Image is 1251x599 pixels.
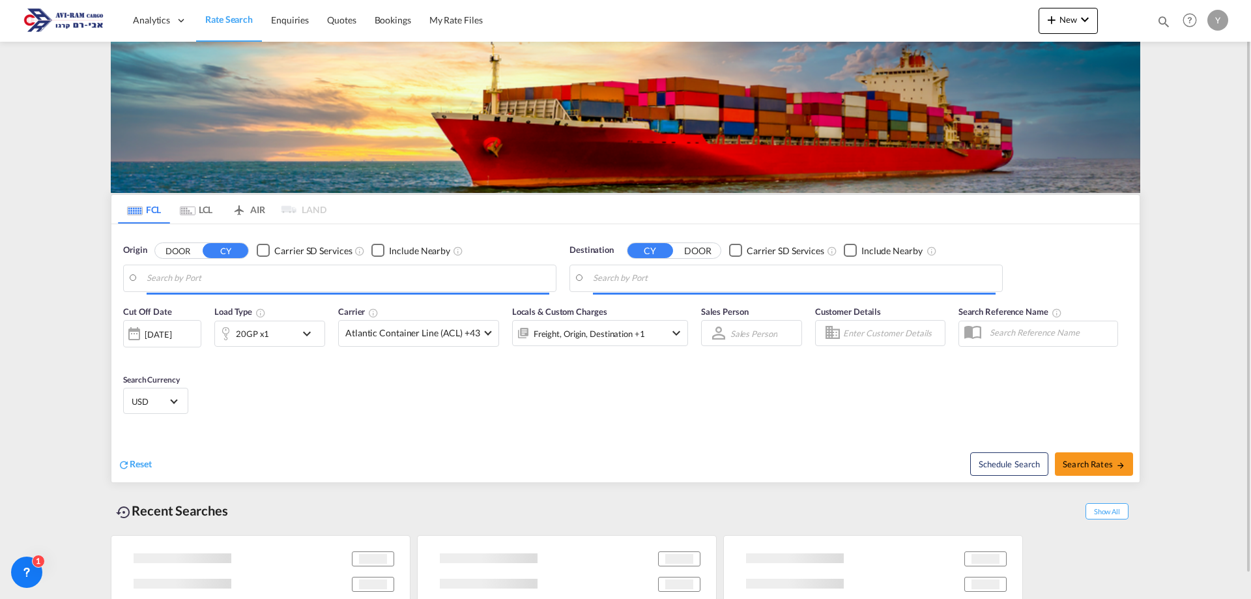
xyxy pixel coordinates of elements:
[338,306,379,317] span: Carrier
[675,243,721,258] button: DOOR
[1116,461,1125,470] md-icon: icon-arrow-right
[512,320,688,346] div: Freight Origin Destination Factory Stuffingicon-chevron-down
[118,195,326,224] md-pagination-wrapper: Use the left and right arrow keys to navigate between tabs
[111,224,1140,482] div: Origin DOOR CY Checkbox No InkUnchecked: Search for CY (Container Yard) services for all selected...
[123,346,133,364] md-datepicker: Select
[843,323,941,343] input: Enter Customer Details
[1039,8,1098,34] button: icon-plus 400-fgNewicon-chevron-down
[1063,459,1125,469] span: Search Rates
[236,325,269,343] div: 20GP x1
[371,244,450,257] md-checkbox: Checkbox No Ink
[747,244,824,257] div: Carrier SD Services
[231,202,247,212] md-icon: icon-airplane
[669,325,684,341] md-icon: icon-chevron-down
[844,244,923,257] md-checkbox: Checkbox No Ink
[1077,12,1093,27] md-icon: icon-chevron-down
[132,396,168,407] span: USD
[147,269,549,288] input: Search by Port
[214,321,325,347] div: 20GP x1icon-chevron-down
[116,504,132,520] md-icon: icon-backup-restore
[983,323,1117,342] input: Search Reference Name
[512,306,607,317] span: Locals & Custom Charges
[170,195,222,224] md-tab-item: LCL
[118,458,152,472] div: icon-refreshReset
[155,243,201,258] button: DOOR
[1055,452,1133,476] button: Search Ratesicon-arrow-right
[203,243,248,258] button: CY
[368,308,379,318] md-icon: The selected Trucker/Carrierwill be displayed in the rate results If the rates are from another f...
[729,324,779,343] md-select: Sales Person
[1179,9,1201,31] span: Help
[389,244,450,257] div: Include Nearby
[20,6,108,35] img: 166978e0a5f911edb4280f3c7a976193.png
[1086,503,1129,519] span: Show All
[1157,14,1171,34] div: icon-magnify
[1207,10,1228,31] div: Y
[970,452,1048,476] button: Note: By default Schedule search will only considerorigin ports, destination ports and cut off da...
[593,269,996,288] input: Search by Port
[815,306,881,317] span: Customer Details
[123,306,172,317] span: Cut Off Date
[1179,9,1207,33] div: Help
[130,392,181,411] md-select: Select Currency: $ USDUnited States Dollar
[133,14,170,27] span: Analytics
[1052,308,1062,318] md-icon: Your search will be saved by the below given name
[214,306,266,317] span: Load Type
[299,326,321,342] md-icon: icon-chevron-down
[534,325,645,343] div: Freight Origin Destination Factory Stuffing
[453,246,463,256] md-icon: Unchecked: Ignores neighbouring ports when fetching rates.Checked : Includes neighbouring ports w...
[118,459,130,471] md-icon: icon-refresh
[861,244,923,257] div: Include Nearby
[255,308,266,318] md-icon: icon-information-outline
[145,329,171,340] div: [DATE]
[345,327,480,340] span: Atlantic Container Line (ACL) +43
[130,458,152,469] span: Reset
[222,195,274,224] md-tab-item: AIR
[123,375,180,385] span: Search Currency
[123,244,147,257] span: Origin
[729,244,824,257] md-checkbox: Checkbox No Ink
[257,244,352,257] md-checkbox: Checkbox No Ink
[927,246,937,256] md-icon: Unchecked: Ignores neighbouring ports when fetching rates.Checked : Includes neighbouring ports w...
[429,14,483,25] span: My Rate Files
[118,195,170,224] md-tab-item: FCL
[123,320,201,347] div: [DATE]
[274,244,352,257] div: Carrier SD Services
[271,14,309,25] span: Enquiries
[1044,14,1093,25] span: New
[827,246,837,256] md-icon: Unchecked: Search for CY (Container Yard) services for all selected carriers.Checked : Search for...
[1044,12,1059,27] md-icon: icon-plus 400-fg
[111,496,233,525] div: Recent Searches
[1157,14,1171,29] md-icon: icon-magnify
[205,14,253,25] span: Rate Search
[627,243,673,258] button: CY
[375,14,411,25] span: Bookings
[354,246,365,256] md-icon: Unchecked: Search for CY (Container Yard) services for all selected carriers.Checked : Search for...
[569,244,614,257] span: Destination
[701,306,749,317] span: Sales Person
[958,306,1062,317] span: Search Reference Name
[327,14,356,25] span: Quotes
[111,42,1140,193] img: LCL+%26+FCL+BACKGROUND.png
